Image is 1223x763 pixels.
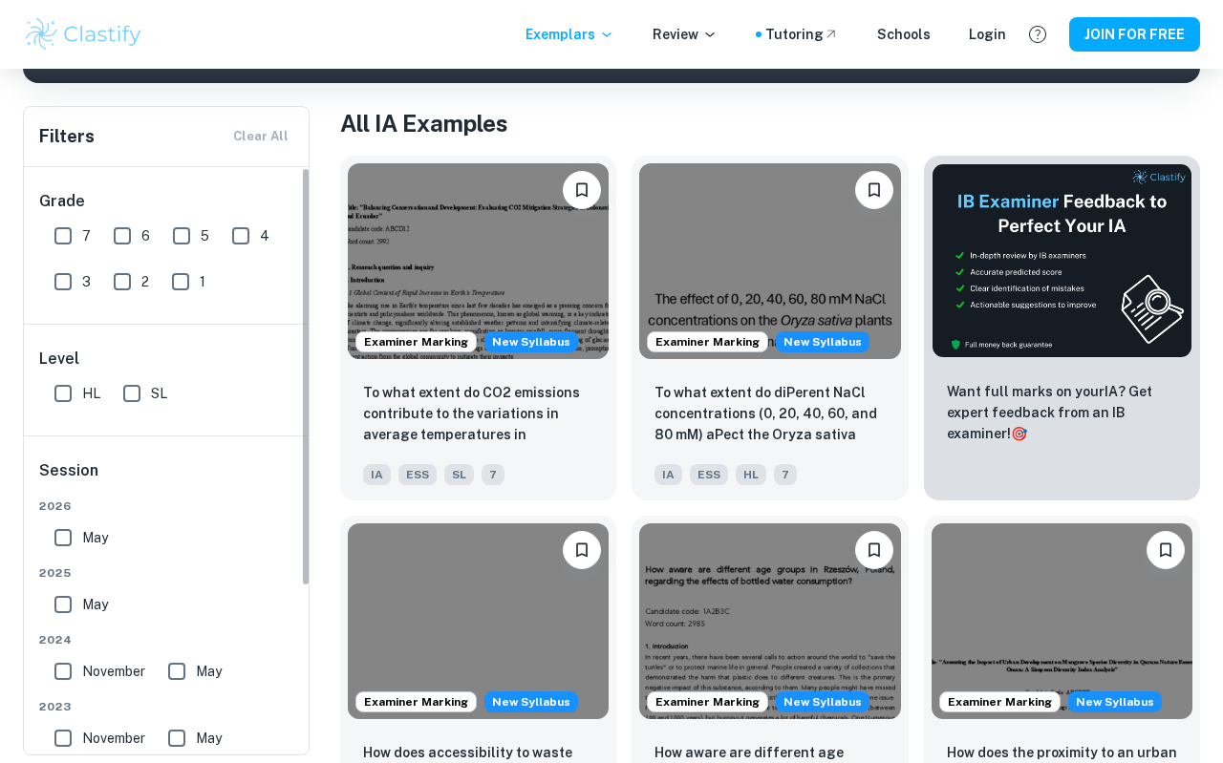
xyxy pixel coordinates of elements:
span: New Syllabus [1068,691,1162,712]
span: 2025 [39,564,295,582]
img: ESS IA example thumbnail: How does accessibility to waste manageme [348,523,609,719]
button: Please log in to bookmark exemplars [563,531,601,569]
button: Help and Feedback [1021,18,1054,51]
span: SL [444,464,474,485]
span: 6 [141,225,150,246]
span: New Syllabus [484,331,578,352]
img: Clastify logo [23,15,144,53]
span: ESS [690,464,728,485]
div: Starting from the May 2026 session, the ESS IA requirements have changed. We created this exempla... [776,691,869,712]
span: May [82,594,108,615]
h6: Session [39,459,295,498]
span: Examiner Marking [356,693,476,710]
span: 2026 [39,498,295,515]
span: 2023 [39,698,295,715]
h6: Filters [39,123,95,150]
span: 2024 [39,631,295,648]
a: Examiner MarkingStarting from the May 2026 session, the ESS IA requirements have changed. We crea... [632,156,908,500]
a: Login [969,24,1006,45]
span: 7 [482,464,504,485]
h6: Grade [39,190,295,213]
span: 5 [201,225,209,246]
span: New Syllabus [484,691,578,712]
p: Review [653,24,718,45]
span: November [82,661,145,682]
span: Examiner Marking [648,333,767,350]
div: Starting from the May 2026 session, the ESS IA requirements have changed. We created this exempla... [776,331,869,352]
span: 3 [82,271,91,292]
span: 🎯 [1011,426,1027,441]
span: 1 [200,271,205,292]
div: Starting from the May 2026 session, the ESS IA requirements have changed. We created this exempla... [484,331,578,352]
span: November [82,728,145,749]
button: Please log in to bookmark exemplars [855,531,893,569]
span: May [196,728,222,749]
a: ThumbnailWant full marks on yourIA? Get expert feedback from an IB examiner! [924,156,1200,500]
img: ESS IA example thumbnail: How does the proximity to an urban devel [932,523,1192,719]
button: JOIN FOR FREE [1069,17,1200,52]
span: Examiner Marking [940,693,1060,710]
span: ESS [398,464,437,485]
p: To what extent do diPerent NaCl concentrations (0, 20, 40, 60, and 80 mM) aPect the Oryza sativa ... [654,382,885,447]
h1: All IA Examples [340,106,1200,140]
p: Exemplars [526,24,614,45]
button: Please log in to bookmark exemplars [563,171,601,209]
p: Want full marks on your IA ? Get expert feedback from an IB examiner! [947,381,1177,444]
span: 7 [774,464,797,485]
a: Schools [877,24,931,45]
img: ESS IA example thumbnail: How aware are different age groups in Rz [639,523,900,719]
span: May [82,527,108,548]
p: To what extent do CO2 emissions contribute to the variations in average temperatures in Indonesia... [363,382,593,447]
span: 2 [141,271,149,292]
div: Starting from the May 2026 session, the ESS IA requirements have changed. We created this exempla... [484,691,578,712]
img: Thumbnail [932,163,1192,358]
span: Examiner Marking [648,693,767,710]
span: IA [363,464,391,485]
span: New Syllabus [776,331,869,352]
span: 7 [82,225,91,246]
span: HL [736,464,766,485]
button: Please log in to bookmark exemplars [1147,531,1185,569]
span: Examiner Marking [356,333,476,350]
a: Tutoring [765,24,839,45]
button: Please log in to bookmark exemplars [855,171,893,209]
img: ESS IA example thumbnail: To what extent do diPerent NaCl concentr [639,163,900,359]
div: Starting from the May 2026 session, the ESS IA requirements have changed. We created this exempla... [1068,691,1162,712]
h6: Level [39,348,295,371]
span: SL [151,383,167,404]
span: HL [82,383,100,404]
a: Examiner MarkingStarting from the May 2026 session, the ESS IA requirements have changed. We crea... [340,156,616,500]
span: IA [654,464,682,485]
span: May [196,661,222,682]
span: New Syllabus [776,691,869,712]
span: 4 [260,225,269,246]
img: ESS IA example thumbnail: To what extent do CO2 emissions contribu [348,163,609,359]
